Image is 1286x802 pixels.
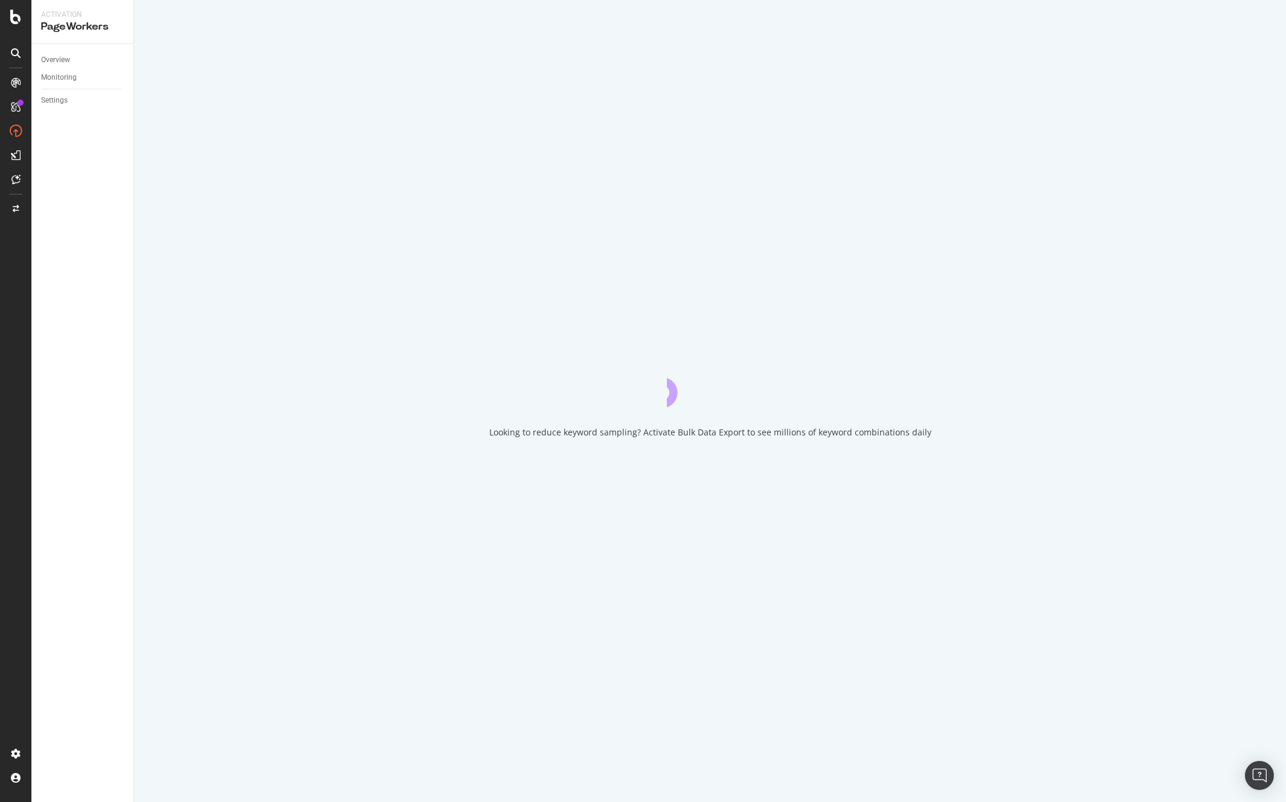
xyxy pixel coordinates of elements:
[41,71,125,84] a: Monitoring
[667,364,754,407] div: animation
[41,20,124,34] div: PageWorkers
[41,94,68,107] div: Settings
[489,426,931,438] div: Looking to reduce keyword sampling? Activate Bulk Data Export to see millions of keyword combinat...
[41,54,125,66] a: Overview
[41,54,70,66] div: Overview
[1245,761,1274,790] div: Open Intercom Messenger
[41,71,77,84] div: Monitoring
[41,94,125,107] a: Settings
[41,10,124,20] div: Activation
